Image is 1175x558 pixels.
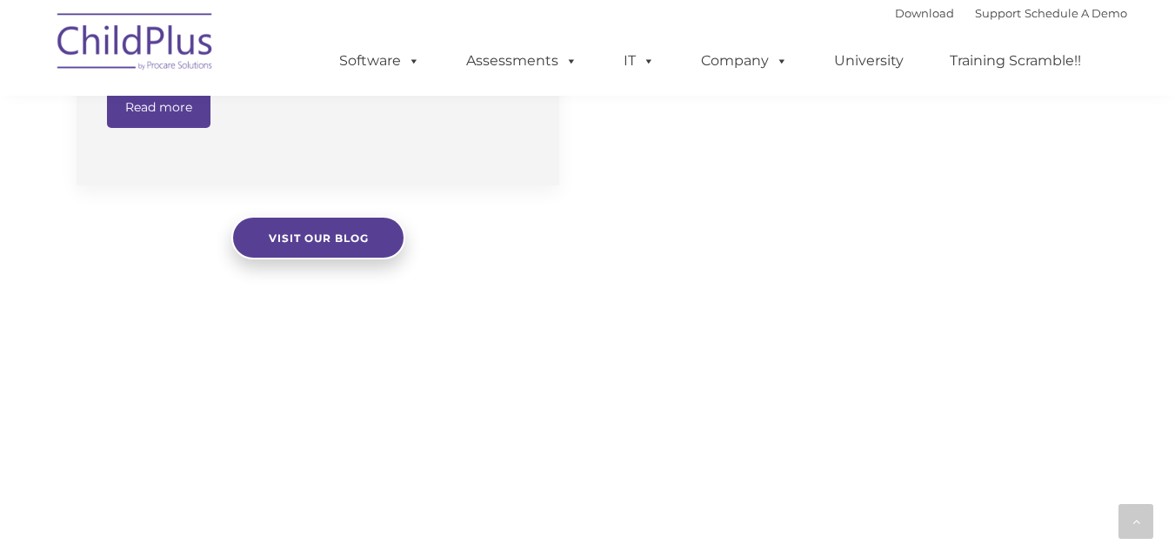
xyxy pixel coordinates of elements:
a: Download [895,6,954,20]
a: Schedule A Demo [1025,6,1127,20]
font: | [895,6,1127,20]
a: University [817,44,921,78]
span: Visit our blog [268,232,368,245]
a: IT [606,44,672,78]
img: ChildPlus by Procare Solutions [49,1,223,88]
a: Company [684,44,805,78]
a: Assessments [449,44,595,78]
a: Support [975,6,1021,20]
a: Training Scramble!! [932,44,1098,78]
a: Read more [107,86,210,128]
a: Visit our blog [231,216,405,259]
a: Software [322,44,437,78]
